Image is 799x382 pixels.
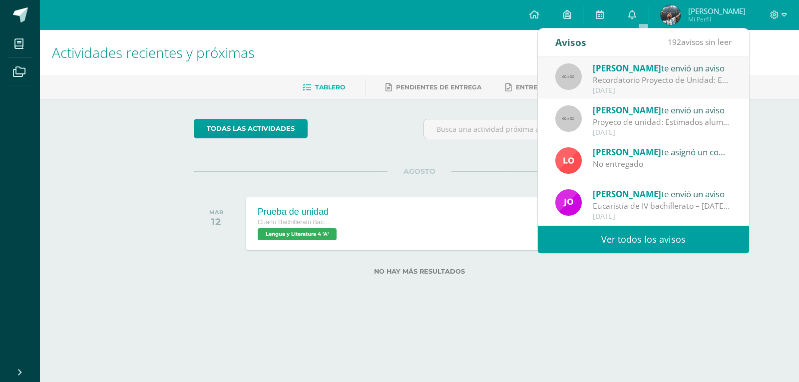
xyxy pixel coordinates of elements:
img: 59290ed508a7c2aec46e59874efad3b5.png [555,147,582,174]
div: Prueba de unidad [258,207,339,217]
span: Tablero [315,83,345,91]
label: No hay más resultados [194,268,646,275]
div: te envió un aviso [593,61,732,74]
div: Recordatorio Proyecto de Unidad: Estimado alumnos verificar en edoo el mensaje si no adjunto el p... [593,74,732,86]
div: [DATE] [593,128,732,137]
input: Busca una actividad próxima aquí... [424,119,645,139]
span: Entregadas [516,83,560,91]
a: Entregadas [505,79,560,95]
span: [PERSON_NAME] [593,62,661,74]
span: 192 [668,36,681,47]
div: te envió un aviso [593,187,732,200]
span: [PERSON_NAME] [593,146,661,158]
span: Actividades recientes y próximas [52,43,255,62]
div: te asignó un comentario en 'LABORATORIO Y [PERSON_NAME]' para 'Historia del Arte' [593,145,732,158]
div: [DATE] [593,212,732,221]
a: todas las Actividades [194,119,308,138]
a: Pendientes de entrega [386,79,481,95]
span: Pendientes de entrega [396,83,481,91]
span: Lengua y Literatura 4 'A' [258,228,337,240]
div: te envió un aviso [593,103,732,116]
div: [DATE] [593,86,732,95]
img: 60x60 [555,63,582,90]
a: Tablero [303,79,345,95]
div: 12 [209,216,223,228]
img: 60x60 [555,105,582,132]
span: avisos sin leer [668,36,732,47]
span: AGOSTO [388,167,451,176]
img: 351adec5caf4b69f268ba34fe394f9e4.png [661,5,681,25]
div: Avisos [555,28,586,56]
a: Ver todos los avisos [538,226,749,253]
span: [PERSON_NAME] [593,104,661,116]
div: MAR [209,209,223,216]
div: No entregado [593,158,732,170]
div: Proyeco de unidad: Estimados alumnos a los que fueron notificados mediante la plataforma deben de... [593,116,732,128]
span: Cuarto Bachillerato Bachillerato en CCLL con Orientación en Diseño Gráfico [258,219,333,226]
img: 6614adf7432e56e5c9e182f11abb21f1.png [555,189,582,216]
span: Mi Perfil [688,15,746,23]
span: [PERSON_NAME] [688,6,746,16]
span: [PERSON_NAME] [593,188,661,200]
div: Eucaristía de IV bachillerato – 10 de agosto de 2025. : Por este medio les comparto la circular i... [593,200,732,212]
